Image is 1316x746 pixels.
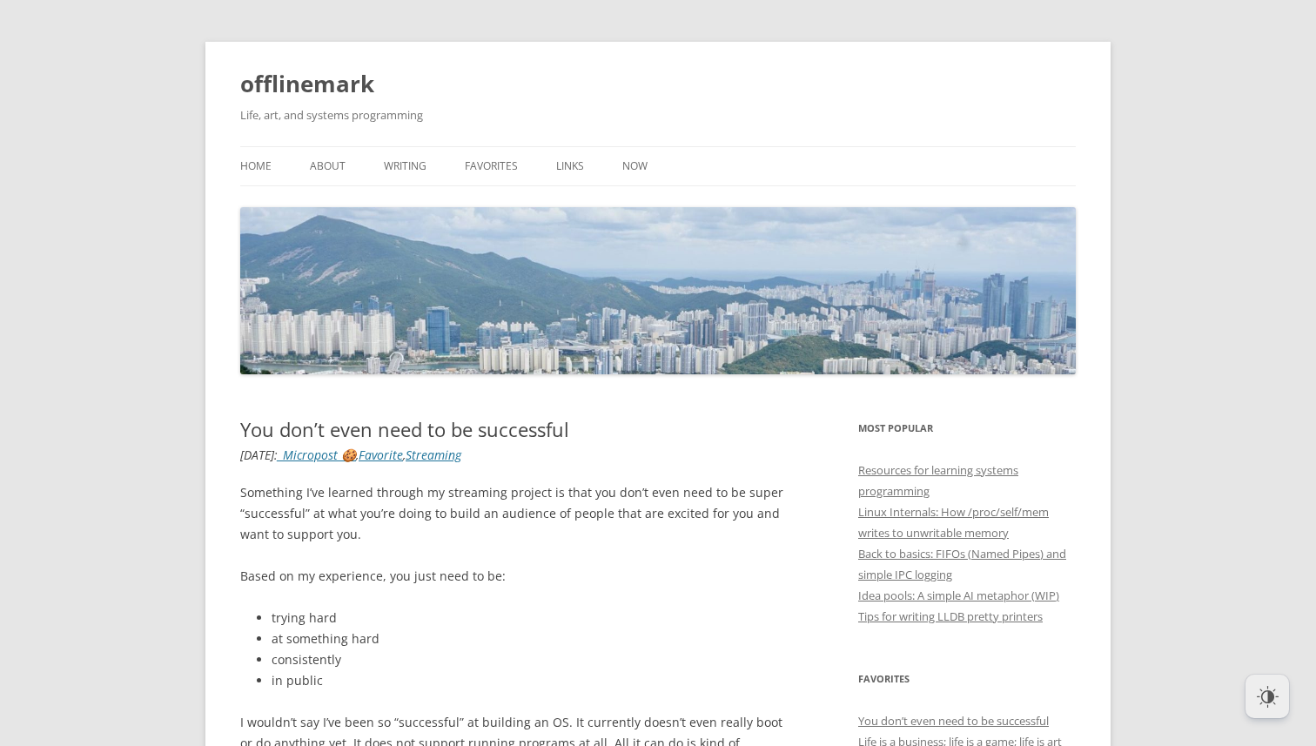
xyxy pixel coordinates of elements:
[465,147,518,185] a: Favorites
[858,462,1018,499] a: Resources for learning systems programming
[278,447,356,463] a: _Micropost 🍪
[858,418,1076,439] h3: Most Popular
[240,63,374,104] a: offlinemark
[240,418,784,440] h1: You don’t even need to be successful
[622,147,648,185] a: Now
[858,713,1049,729] a: You don’t even need to be successful
[272,649,784,670] li: consistently
[556,147,584,185] a: Links
[272,608,784,628] li: trying hard
[858,504,1049,541] a: Linux Internals: How /proc/self/mem writes to unwritable memory
[310,147,346,185] a: About
[858,588,1059,603] a: Idea pools: A simple AI metaphor (WIP)
[272,628,784,649] li: at something hard
[240,447,461,463] i: : , ,
[858,608,1043,624] a: Tips for writing LLDB pretty printers
[240,104,1076,125] h2: Life, art, and systems programming
[272,670,784,691] li: in public
[240,482,784,545] p: Something I’ve learned through my streaming project is that you don’t even need to be super “succ...
[384,147,426,185] a: Writing
[858,669,1076,689] h3: Favorites
[406,447,461,463] a: Streaming
[240,447,274,463] time: [DATE]
[240,566,784,587] p: Based on my experience, you just need to be:
[858,546,1066,582] a: Back to basics: FIFOs (Named Pipes) and simple IPC logging
[359,447,403,463] a: Favorite
[240,207,1076,373] img: offlinemark
[240,147,272,185] a: Home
